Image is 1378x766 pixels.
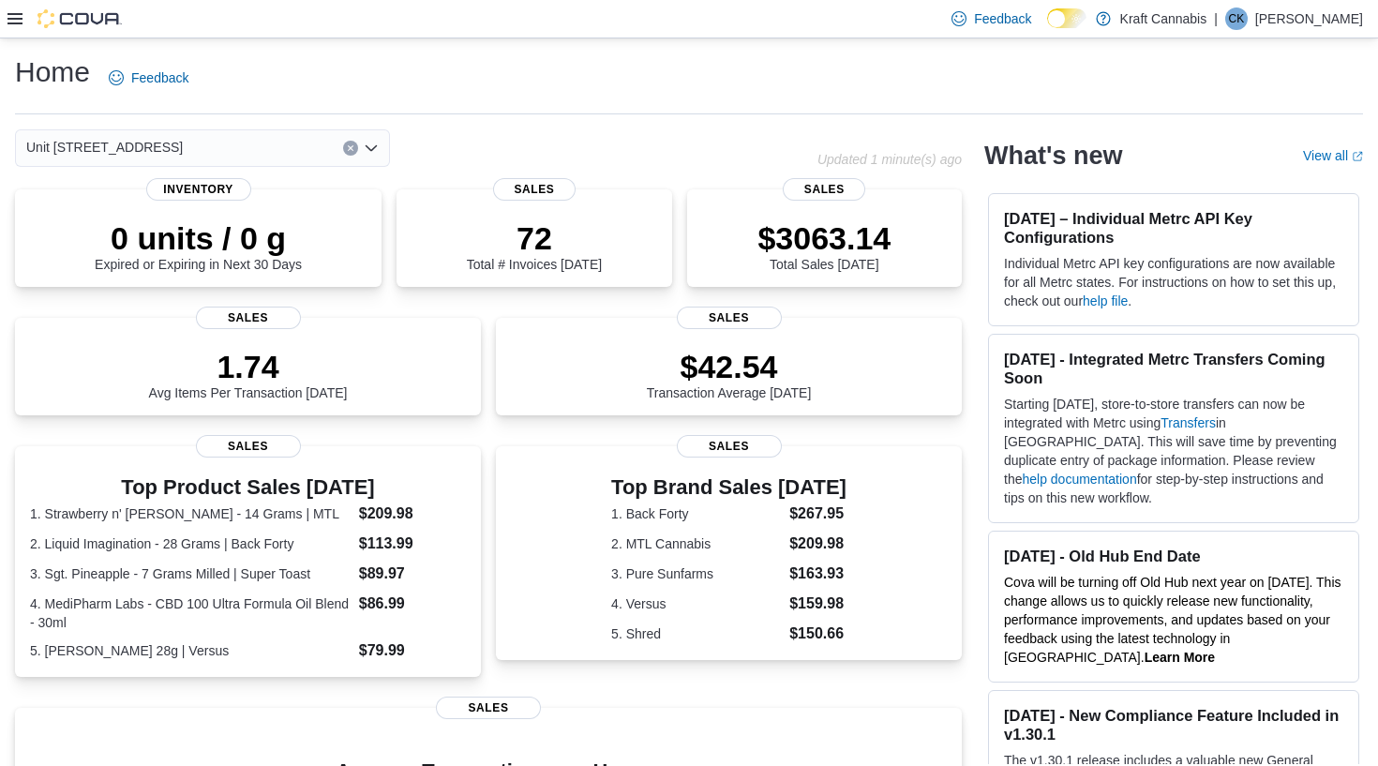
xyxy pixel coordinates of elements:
[757,219,891,272] div: Total Sales [DATE]
[15,53,90,91] h1: Home
[101,59,196,97] a: Feedback
[30,534,352,553] dt: 2. Liquid Imagination - 28 Grams | Back Forty
[146,178,251,201] span: Inventory
[30,594,352,632] dt: 4. MediPharm Labs - CBD 100 Ultra Formula Oil Blend - 30ml
[611,534,782,553] dt: 2. MTL Cannabis
[1004,547,1343,565] h3: [DATE] - Old Hub End Date
[95,219,302,272] div: Expired or Expiring in Next 30 Days
[789,563,846,585] dd: $163.93
[26,136,183,158] span: Unit [STREET_ADDRESS]
[1004,350,1343,387] h3: [DATE] - Integrated Metrc Transfers Coming Soon
[359,503,466,525] dd: $209.98
[789,503,846,525] dd: $267.95
[1004,575,1341,665] span: Cova will be turning off Old Hub next year on [DATE]. This change allows us to quickly release ne...
[149,348,348,400] div: Avg Items Per Transaction [DATE]
[611,624,782,643] dt: 5. Shred
[1225,8,1248,30] div: Carol Kraft
[467,219,602,257] p: 72
[436,697,541,719] span: Sales
[789,623,846,645] dd: $150.66
[1352,151,1363,162] svg: External link
[131,68,188,87] span: Feedback
[611,594,782,613] dt: 4. Versus
[37,9,122,28] img: Cova
[343,141,358,156] button: Clear input
[1303,148,1363,163] a: View allExternal link
[30,641,352,660] dt: 5. [PERSON_NAME] 28g | Versus
[611,564,782,583] dt: 3. Pure Sunfarms
[30,476,466,499] h3: Top Product Sales [DATE]
[677,307,782,329] span: Sales
[196,307,301,329] span: Sales
[817,152,962,167] p: Updated 1 minute(s) ago
[359,563,466,585] dd: $89.97
[1145,650,1215,665] a: Learn More
[359,593,466,615] dd: $86.99
[1004,209,1343,247] h3: [DATE] – Individual Metrc API Key Configurations
[1161,415,1216,430] a: Transfers
[647,348,812,400] div: Transaction Average [DATE]
[757,219,891,257] p: $3063.14
[1004,254,1343,310] p: Individual Metrc API key configurations are now available for all Metrc states. For instructions ...
[789,593,846,615] dd: $159.98
[359,533,466,555] dd: $113.99
[1214,8,1218,30] p: |
[1047,28,1048,29] span: Dark Mode
[493,178,576,201] span: Sales
[364,141,379,156] button: Open list of options
[359,639,466,662] dd: $79.99
[95,219,302,257] p: 0 units / 0 g
[196,435,301,458] span: Sales
[1004,706,1343,743] h3: [DATE] - New Compliance Feature Included in v1.30.1
[647,348,812,385] p: $42.54
[611,476,846,499] h3: Top Brand Sales [DATE]
[783,178,865,201] span: Sales
[677,435,782,458] span: Sales
[149,348,348,385] p: 1.74
[789,533,846,555] dd: $209.98
[984,141,1122,171] h2: What's new
[30,504,352,523] dt: 1. Strawberry n' [PERSON_NAME] - 14 Grams | MTL
[1120,8,1207,30] p: Kraft Cannabis
[1004,395,1343,507] p: Starting [DATE], store-to-store transfers can now be integrated with Metrc using in [GEOGRAPHIC_D...
[1047,8,1086,28] input: Dark Mode
[974,9,1031,28] span: Feedback
[1022,472,1136,487] a: help documentation
[30,564,352,583] dt: 3. Sgt. Pineapple - 7 Grams Milled | Super Toast
[467,219,602,272] div: Total # Invoices [DATE]
[1229,8,1245,30] span: CK
[1255,8,1363,30] p: [PERSON_NAME]
[1083,293,1128,308] a: help file
[611,504,782,523] dt: 1. Back Forty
